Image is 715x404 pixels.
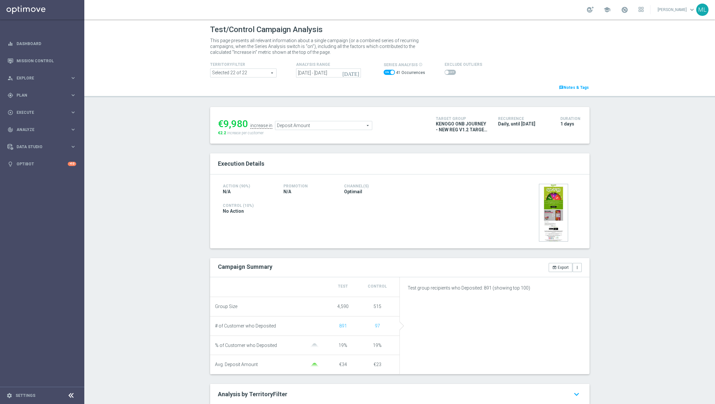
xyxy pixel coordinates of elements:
a: Analysis by TerritoryFilter keyboard_arrow_down [218,390,582,398]
div: Mission Control [7,52,76,69]
div: Data Studio [7,144,70,150]
span: 19% [373,343,382,348]
i: gps_fixed [7,92,13,98]
p: This page presents all relevant information about a single campaign (or a combined series of recu... [210,38,427,55]
span: Execution Details [218,160,264,167]
span: Optimail [344,189,362,195]
i: equalizer [7,41,13,47]
span: No Action [223,208,244,214]
a: Dashboard [17,35,76,52]
button: [DATE] [341,68,361,78]
span: keyboard_arrow_down [688,6,696,13]
img: gaussianGreen.svg [308,363,321,367]
h4: Target Group [436,116,488,121]
input: undefined [296,68,361,77]
i: keyboard_arrow_right [70,92,76,98]
span: Show unique customers [339,323,347,328]
span: Analysis by TerritoryFilter [218,391,287,398]
div: gps_fixed Plan keyboard_arrow_right [7,93,77,98]
div: ML [696,4,709,16]
h4: analysis range [296,62,384,67]
div: Plan [7,92,70,98]
div: Explore [7,75,70,81]
div: Dashboard [7,35,76,52]
span: Plan [17,93,70,97]
a: [PERSON_NAME]keyboard_arrow_down [657,5,696,15]
span: N/A [283,189,291,195]
a: Optibot [17,155,68,172]
button: Mission Control [7,58,77,64]
i: track_changes [7,127,13,133]
span: Show unique customers [375,323,380,328]
span: % of Customer who Deposited [215,343,277,348]
h4: Channel(s) [344,184,395,188]
span: Daily, until [DATE] [498,121,535,127]
i: keyboard_arrow_right [70,75,76,81]
i: more_vert [575,265,579,270]
i: keyboard_arrow_down [571,388,582,400]
span: Control [368,284,387,289]
i: settings [6,393,12,398]
span: 515 [374,304,381,309]
span: Africa asia at br ca and 17 more [210,69,276,77]
button: equalizer Dashboard [7,41,77,46]
i: info_outline [419,63,423,66]
i: keyboard_arrow_right [70,109,76,115]
div: €9,980 [218,118,248,130]
h4: Action (90%) [223,184,274,188]
h4: Recurrence [498,116,551,121]
i: person_search [7,75,13,81]
a: chatNotes & Tags [558,84,590,91]
span: increase per customer [227,131,264,135]
span: Data Studio [17,145,70,149]
div: Optibot [7,155,76,172]
div: Analyze [7,127,70,133]
span: N/A [223,189,231,195]
button: Data Studio keyboard_arrow_right [7,144,77,149]
span: Explore [17,76,70,80]
h4: TerritoryFilter [210,62,265,67]
div: +10 [68,162,76,166]
a: Mission Control [17,52,76,69]
button: open_in_browser Export [549,263,572,272]
span: Group Size [215,304,237,309]
h4: Exclude Outliers [445,62,482,67]
span: €34 [339,362,347,367]
button: play_circle_outline Execute keyboard_arrow_right [7,110,77,115]
span: €2.2 [218,131,226,135]
span: 19% [339,343,347,348]
p: Test group recipients who Deposited: 891 (showing top 100) [408,285,582,291]
i: open_in_browser [552,265,557,270]
button: track_changes Analyze keyboard_arrow_right [7,127,77,132]
img: 26741.jpeg [539,184,568,242]
h2: Campaign Summary [218,263,272,270]
h4: Control (10%) [223,203,456,208]
label: 41 Occurrences [396,70,425,76]
span: series analysis [384,63,418,67]
div: lightbulb Optibot +10 [7,161,77,167]
span: school [603,6,611,13]
i: keyboard_arrow_right [70,126,76,133]
h1: Test/Control Campaign Analysis [210,25,323,34]
span: Analyze [17,128,70,132]
i: lightbulb [7,161,13,167]
span: Avg. Deposit Amount [215,362,258,367]
a: Settings [16,394,35,398]
button: person_search Explore keyboard_arrow_right [7,76,77,81]
div: increase in [250,123,272,129]
span: KENOGO ONB JOURNEY - NEW REG V1.2 TARGET (1) (1) (1) (1) - Campaign 1 [436,121,488,133]
span: # of Customer who Deposited [215,323,276,329]
span: 4,590 [337,304,349,309]
div: Execute [7,110,70,115]
i: [DATE] [342,70,360,76]
span: Test [338,284,348,289]
span: €23 [374,362,381,367]
i: keyboard_arrow_right [70,144,76,150]
button: more_vert [573,263,582,272]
